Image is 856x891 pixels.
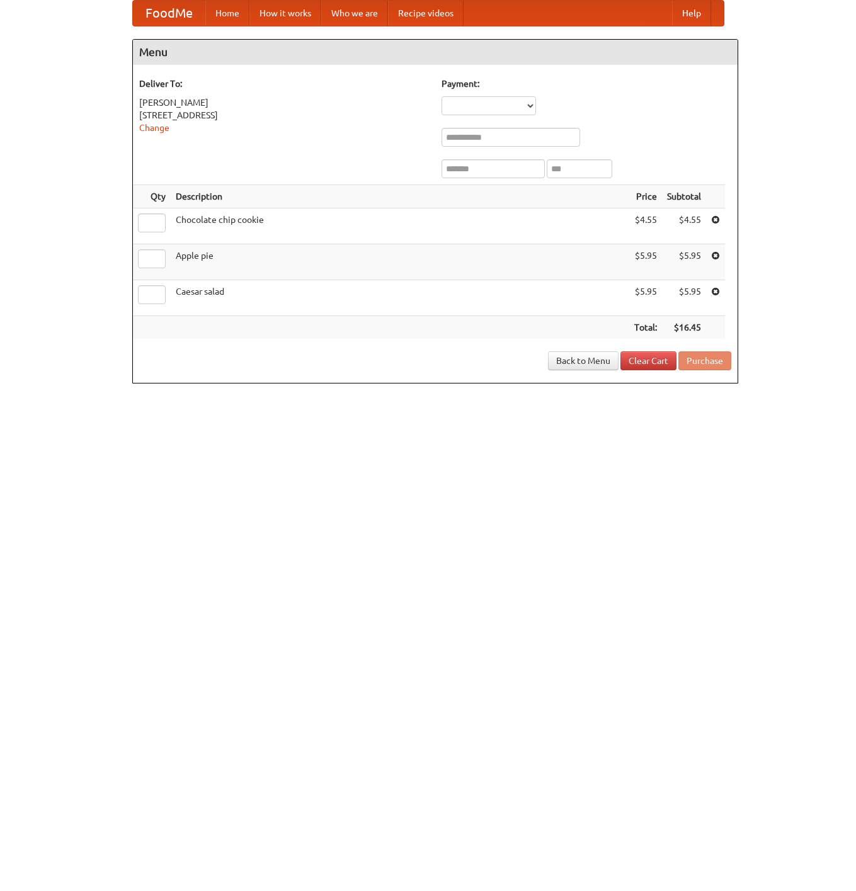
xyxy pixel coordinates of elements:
[629,185,662,208] th: Price
[139,77,429,90] h5: Deliver To:
[133,1,205,26] a: FoodMe
[249,1,321,26] a: How it works
[442,77,731,90] h5: Payment:
[662,185,706,208] th: Subtotal
[629,280,662,316] td: $5.95
[139,123,169,133] a: Change
[662,244,706,280] td: $5.95
[548,351,619,370] a: Back to Menu
[662,208,706,244] td: $4.55
[205,1,249,26] a: Home
[620,351,676,370] a: Clear Cart
[171,208,629,244] td: Chocolate chip cookie
[629,244,662,280] td: $5.95
[678,351,731,370] button: Purchase
[672,1,711,26] a: Help
[662,280,706,316] td: $5.95
[629,208,662,244] td: $4.55
[133,40,738,65] h4: Menu
[388,1,464,26] a: Recipe videos
[662,316,706,339] th: $16.45
[171,280,629,316] td: Caesar salad
[321,1,388,26] a: Who we are
[133,185,171,208] th: Qty
[139,96,429,109] div: [PERSON_NAME]
[171,185,629,208] th: Description
[139,109,429,122] div: [STREET_ADDRESS]
[171,244,629,280] td: Apple pie
[629,316,662,339] th: Total:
